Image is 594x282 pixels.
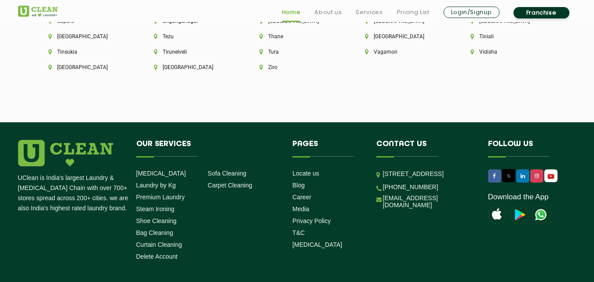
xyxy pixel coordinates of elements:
a: Steam Ironing [136,205,175,212]
a: Career [292,194,311,201]
img: UClean Laundry and Dry Cleaning [532,206,550,223]
li: Vidisha [470,49,546,55]
li: Thane [259,33,335,40]
li: [GEOGRAPHIC_DATA] [365,33,441,40]
li: [GEOGRAPHIC_DATA] [48,64,124,70]
a: Sofa Cleaning [208,170,246,177]
a: Carpet Cleaning [208,182,252,189]
img: apple-icon.png [488,206,506,223]
h4: Follow us [488,140,565,157]
a: [PHONE_NUMBER] [383,183,438,190]
a: [MEDICAL_DATA] [136,170,186,177]
li: Ziro [259,64,335,70]
img: logo.png [18,140,113,166]
a: Media [292,205,309,212]
a: Pricing List [397,7,430,18]
a: [EMAIL_ADDRESS][DOMAIN_NAME] [383,194,475,209]
a: Privacy Policy [292,217,331,224]
a: Services [356,7,383,18]
a: Premium Laundry [136,194,185,201]
img: playstoreicon.png [510,206,528,223]
a: Franchise [514,7,569,18]
a: Bag Cleaning [136,229,173,236]
li: Tura [259,49,335,55]
a: [MEDICAL_DATA] [292,241,342,248]
a: T&C [292,229,305,236]
a: Login/Signup [444,7,499,18]
li: Tezu [154,33,230,40]
a: About us [314,7,342,18]
p: [STREET_ADDRESS] [383,169,475,179]
a: Locate us [292,170,319,177]
img: UClean Laundry and Dry Cleaning [18,6,58,17]
a: Delete Account [136,253,178,260]
li: [GEOGRAPHIC_DATA] [154,64,230,70]
p: UClean is India's largest Laundry & [MEDICAL_DATA] Chain with over 700+ stores spread across 200+... [18,173,130,213]
h4: Our Services [136,140,280,157]
li: [GEOGRAPHIC_DATA] [48,33,124,40]
h4: Contact us [376,140,475,157]
a: Curtain Cleaning [136,241,182,248]
a: Blog [292,182,305,189]
li: Vagamon [365,49,441,55]
a: Laundry by Kg [136,182,176,189]
li: Tiniali [470,33,546,40]
img: UClean Laundry and Dry Cleaning [545,172,557,181]
li: Tinsukia [48,49,124,55]
a: Shoe Cleaning [136,217,177,224]
a: Download the App [488,193,549,201]
h4: Pages [292,140,363,157]
li: Tirunelveli [154,49,230,55]
a: Home [282,7,301,18]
